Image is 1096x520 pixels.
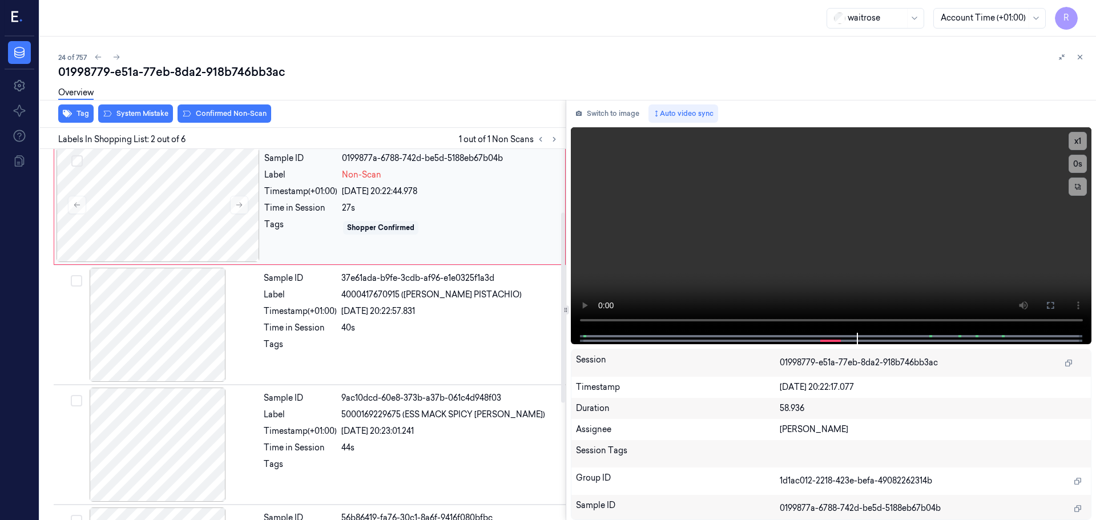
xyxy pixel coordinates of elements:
div: Time in Session [264,442,337,454]
div: 37e61ada-b9fe-3cdb-af96-e1e0325f1a3d [341,272,559,284]
div: [DATE] 20:22:17.077 [780,381,1086,393]
div: 0199877a-6788-742d-be5d-5188eb67b04b [342,152,558,164]
div: 44s [341,442,559,454]
div: 01998779-e51a-77eb-8da2-918b746bb3ac [58,64,1087,80]
div: Tags [264,219,337,237]
div: 9ac10dcd-60e8-373b-a37b-061c4d948f03 [341,392,559,404]
div: 27s [342,202,558,214]
div: Timestamp (+01:00) [264,186,337,197]
button: System Mistake [98,104,173,123]
button: Switch to image [571,104,644,123]
span: Non-Scan [342,169,381,181]
button: Tag [58,104,94,123]
span: 4000417670915 ([PERSON_NAME] PISTACHIO) [341,289,522,301]
div: [DATE] 20:23:01.241 [341,425,559,437]
div: Duration [576,402,780,414]
div: Label [264,289,337,301]
div: Time in Session [264,202,337,214]
span: 5000169229675 (ESS MACK SPICY [PERSON_NAME]) [341,409,545,421]
div: Shopper Confirmed [347,223,414,233]
div: Timestamp (+01:00) [264,425,337,437]
span: 1 out of 1 Non Scans [459,132,561,146]
button: Auto video sync [648,104,718,123]
a: Overview [58,87,94,100]
div: Sample ID [264,152,337,164]
div: Tags [264,458,337,477]
span: 01998779-e51a-77eb-8da2-918b746bb3ac [780,357,938,369]
div: Session Tags [576,445,780,463]
button: Select row [71,395,82,406]
div: [PERSON_NAME] [780,424,1086,436]
button: x1 [1069,132,1087,150]
div: Time in Session [264,322,337,334]
span: Labels In Shopping List: 2 out of 6 [58,134,186,146]
span: 1d1ac012-2218-423e-befa-49082262314b [780,475,932,487]
span: 0199877a-6788-742d-be5d-5188eb67b04b [780,502,941,514]
div: Sample ID [576,499,780,518]
button: Select row [71,155,83,167]
button: Confirmed Non-Scan [178,104,271,123]
div: [DATE] 20:22:44.978 [342,186,558,197]
div: Tags [264,338,337,357]
div: Assignee [576,424,780,436]
div: Session [576,354,780,372]
button: Select row [71,275,82,287]
div: Label [264,409,337,421]
div: Label [264,169,337,181]
button: 0s [1069,155,1087,173]
div: 58.936 [780,402,1086,414]
div: 40s [341,322,559,334]
div: Sample ID [264,392,337,404]
div: Sample ID [264,272,337,284]
div: Timestamp (+01:00) [264,305,337,317]
span: 24 of 757 [58,53,87,62]
div: [DATE] 20:22:57.831 [341,305,559,317]
div: Group ID [576,472,780,490]
button: R [1055,7,1078,30]
div: Timestamp [576,381,780,393]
